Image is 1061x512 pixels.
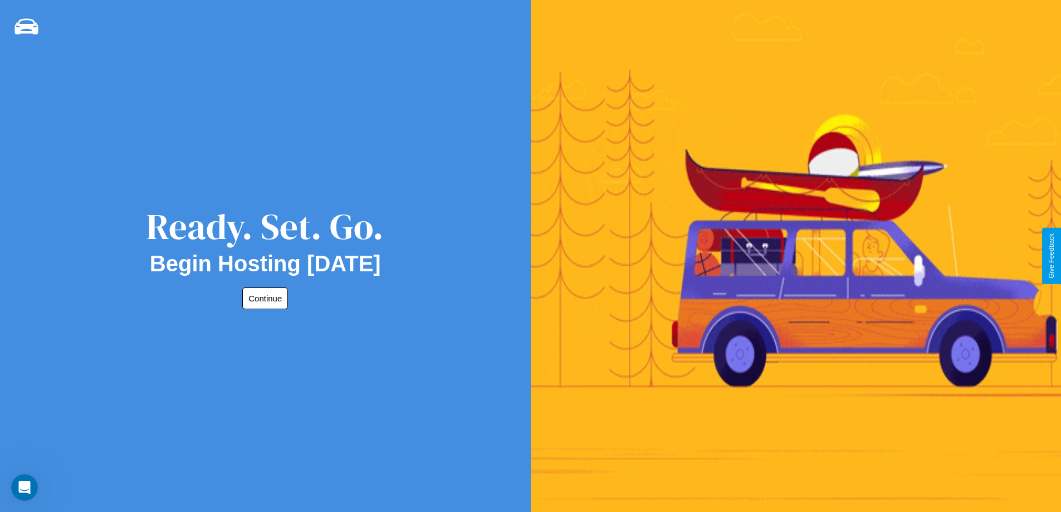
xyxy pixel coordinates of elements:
div: Give Feedback [1048,233,1055,279]
iframe: Intercom live chat [11,474,38,501]
h2: Begin Hosting [DATE] [150,251,381,276]
button: Continue [242,287,288,309]
div: Ready. Set. Go. [146,202,384,251]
